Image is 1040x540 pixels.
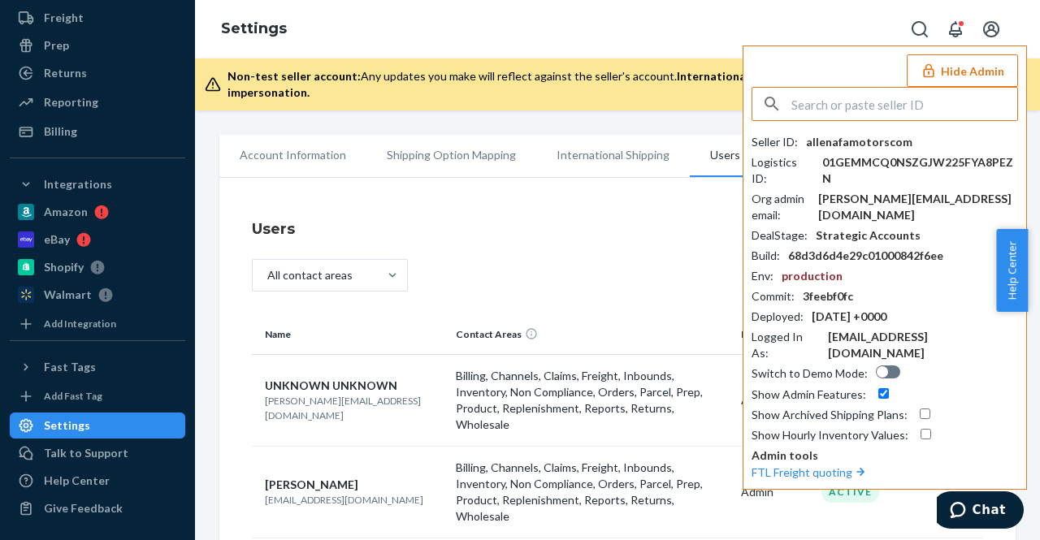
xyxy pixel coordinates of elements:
[265,378,397,392] span: UNKNOWN UNKNOWN
[907,54,1018,87] button: Hide Admin
[265,493,443,507] p: [EMAIL_ADDRESS][DOMAIN_NAME]
[10,32,185,58] a: Prep
[812,309,886,325] div: [DATE] +0000
[208,6,300,53] ol: breadcrumbs
[690,135,760,177] li: Users
[734,354,815,446] td: Admin
[975,13,1007,45] button: Open account menu
[752,465,869,479] a: FTL Freight quoting
[734,446,815,538] td: Admin
[752,248,780,264] div: Build :
[752,191,810,223] div: Org admin email :
[227,69,361,83] span: Non-test seller account:
[44,10,84,26] div: Freight
[10,282,185,308] a: Walmart
[44,287,92,303] div: Walmart
[752,329,820,361] div: Logged In As :
[267,267,353,283] div: All contact areas
[227,68,1014,101] div: Any updates you make will reflect against the seller's account.
[821,481,879,503] div: Active
[44,259,84,275] div: Shopify
[752,387,866,403] div: Show Admin Features :
[828,329,1018,361] div: [EMAIL_ADDRESS][DOMAIN_NAME]
[44,94,98,110] div: Reporting
[44,500,123,516] div: Give Feedback
[265,394,443,421] p: [PERSON_NAME][EMAIL_ADDRESS][DOMAIN_NAME]
[816,227,921,244] div: Strategic Accounts
[752,447,1018,464] p: Admin tools
[752,365,868,382] div: Switch to Demo Mode :
[782,268,843,284] div: production
[822,154,1018,187] div: 01GEMMCQ0NSZGJW225FYA8PEZN
[536,135,690,175] li: International Shipping
[788,248,943,264] div: 68d3d6d4e29c01000842f6ee
[806,134,912,150] div: allenafamotorscom
[752,407,908,423] div: Show Archived Shipping Plans :
[265,477,358,491] span: [PERSON_NAME]
[44,317,116,330] div: Add Integration
[10,171,185,197] button: Integrations
[449,315,734,354] th: Contact Areas
[752,227,808,244] div: DealStage :
[44,65,87,81] div: Returns
[10,413,185,438] a: Settings
[10,314,185,334] a: Add Integration
[44,389,102,403] div: Add Fast Tag
[221,19,287,37] a: Settings
[44,359,96,375] div: Fast Tags
[10,89,185,115] a: Reporting
[44,445,128,461] div: Talk to Support
[252,315,449,354] th: Name
[996,229,1028,312] button: Help Center
[803,288,853,305] div: 3feebf0fc
[44,123,77,140] div: Billing
[10,199,185,225] a: Amazon
[10,227,185,253] a: eBay
[752,427,908,443] div: Show Hourly Inventory Values :
[818,191,1018,223] div: [PERSON_NAME][EMAIL_ADDRESS][DOMAIN_NAME]
[44,37,69,54] div: Prep
[10,440,185,466] button: Talk to Support
[44,204,88,220] div: Amazon
[937,491,1024,532] iframe: Opens a widget where you can chat to one of our agents
[252,218,983,240] h4: Users
[10,119,185,145] a: Billing
[10,5,185,31] a: Freight
[752,309,804,325] div: Deployed :
[366,135,536,175] li: Shipping Option Mapping
[903,13,936,45] button: Open Search Box
[44,417,90,434] div: Settings
[10,254,185,280] a: Shopify
[939,13,972,45] button: Open notifications
[10,495,185,521] button: Give Feedback
[10,60,185,86] a: Returns
[10,468,185,494] a: Help Center
[752,134,798,150] div: Seller ID :
[44,473,110,489] div: Help Center
[456,460,728,525] p: Billing, Channels, Claims, Freight, Inbounds, Inventory, Non Compliance, Orders, Parcel, Prep, Pr...
[10,354,185,380] button: Fast Tags
[752,288,795,305] div: Commit :
[752,268,773,284] div: Env :
[44,231,70,248] div: eBay
[791,88,1017,120] input: Search or paste seller ID
[752,154,814,187] div: Logistics ID :
[456,368,728,433] p: Billing, Channels, Claims, Freight, Inbounds, Inventory, Non Compliance, Orders, Parcel, Prep, Pr...
[734,315,815,354] th: Role
[44,176,112,192] div: Integrations
[219,135,366,175] li: Account Information
[10,387,185,406] a: Add Fast Tag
